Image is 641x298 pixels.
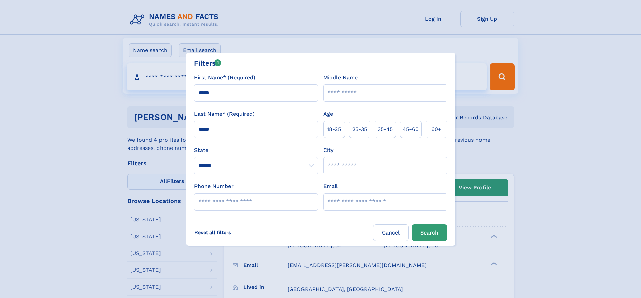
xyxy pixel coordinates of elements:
label: Phone Number [194,182,234,190]
label: Cancel [373,224,409,241]
label: Last Name* (Required) [194,110,255,118]
span: 45‑60 [403,125,419,133]
span: 60+ [431,125,441,133]
label: Age [323,110,333,118]
label: First Name* (Required) [194,74,255,82]
label: Email [323,182,338,190]
span: 25‑35 [352,125,367,133]
label: City [323,146,333,154]
span: 18‑25 [327,125,341,133]
button: Search [412,224,447,241]
label: Middle Name [323,74,358,82]
label: State [194,146,318,154]
span: 35‑45 [378,125,393,133]
div: Filters [194,58,221,68]
label: Reset all filters [190,224,236,241]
